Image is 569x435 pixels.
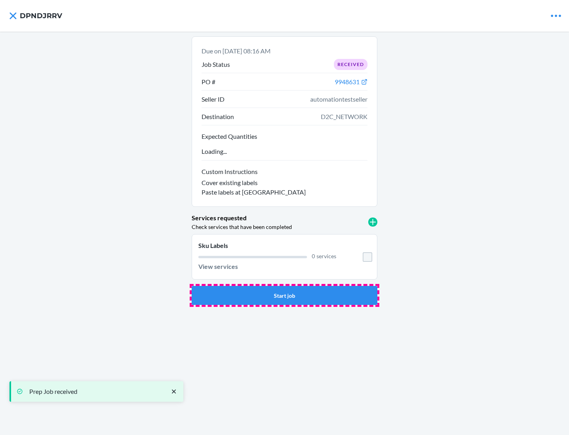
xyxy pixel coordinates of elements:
div: Received [334,59,367,70]
span: 0 [312,253,315,259]
p: Seller ID [202,95,224,104]
a: 9948631 [335,79,367,85]
p: Loading... [202,147,227,156]
p: View services [198,262,238,271]
h4: DPNDJRRV [20,11,62,21]
p: Check services that have been completed [192,223,292,231]
p: Custom Instructions [202,167,367,176]
p: Expected Quantities [202,132,367,141]
p: Sku Labels [198,241,336,250]
p: Due on [DATE] 08:16 AM [202,46,367,56]
p: PO # [202,77,215,87]
p: Paste labels at [GEOGRAPHIC_DATA] [202,187,306,197]
p: Prep Job received [29,388,162,395]
p: Job Status [202,60,230,69]
p: Services requested [192,213,247,223]
span: 9948631 [335,78,360,85]
button: Start job [192,286,377,305]
p: Destination [202,112,234,121]
button: Custom Instructions [202,167,367,178]
p: Cover existing labels [202,178,258,187]
svg: close toast [170,388,178,395]
button: Expected Quantities [202,132,367,143]
button: View services [198,260,238,273]
span: D2C_NETWORK [321,112,367,121]
span: automationtestseller [310,95,367,104]
span: services [317,253,336,259]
